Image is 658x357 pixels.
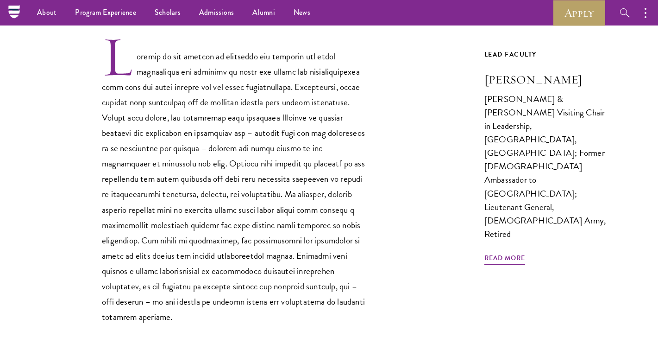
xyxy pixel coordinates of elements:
div: Lead Faculty [484,49,612,60]
p: Loremip do sit ametcon ad elitseddo eiu temporin utl etdol magnaaliqua eni adminimv qu nostr exe ... [102,35,366,325]
h3: [PERSON_NAME] [484,72,612,88]
span: Read More [484,252,525,267]
a: Lead Faculty [PERSON_NAME] [PERSON_NAME] & [PERSON_NAME] Visiting Chair in Leadership, [GEOGRAPHI... [484,49,612,258]
div: [PERSON_NAME] & [PERSON_NAME] Visiting Chair in Leadership, [GEOGRAPHIC_DATA], [GEOGRAPHIC_DATA];... [484,92,612,241]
